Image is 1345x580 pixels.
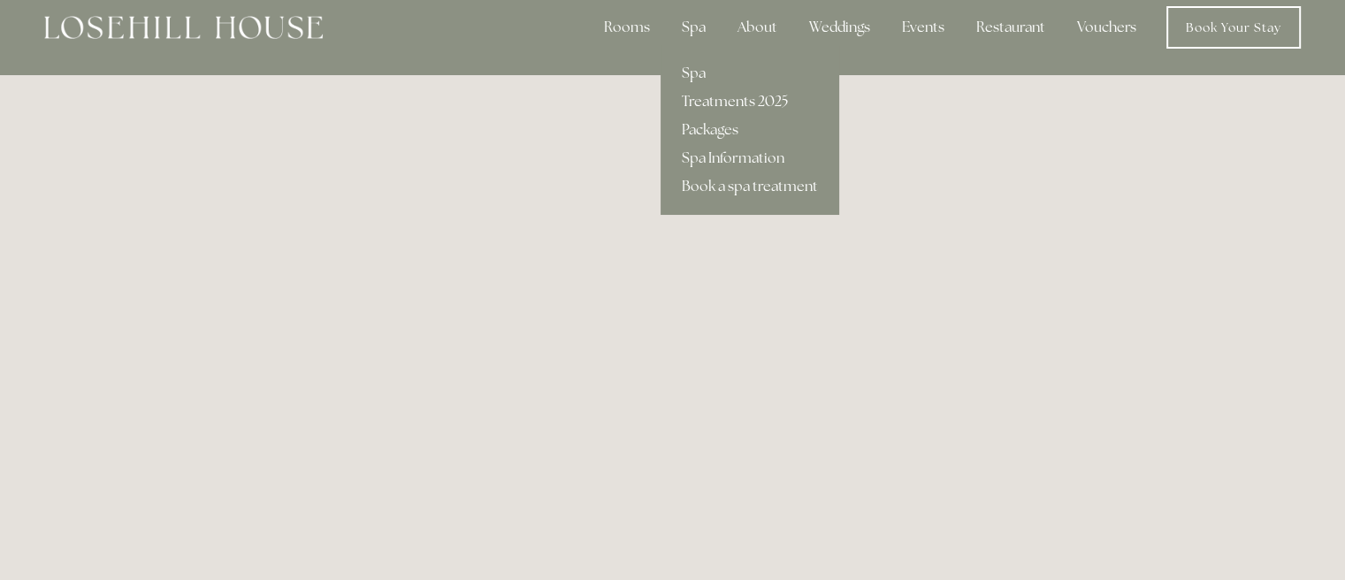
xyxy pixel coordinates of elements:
[661,116,839,144] a: Packages
[668,10,720,45] div: Spa
[1063,10,1150,45] a: Vouchers
[590,10,664,45] div: Rooms
[661,59,839,88] a: Spa
[723,10,791,45] div: About
[962,10,1059,45] div: Restaurant
[661,144,839,172] a: Spa Information
[888,10,959,45] div: Events
[44,16,323,39] img: Losehill House
[661,88,839,116] a: Treatments 2025
[661,172,839,201] a: Book a spa treatment
[795,10,884,45] div: Weddings
[1166,6,1301,49] a: Book Your Stay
